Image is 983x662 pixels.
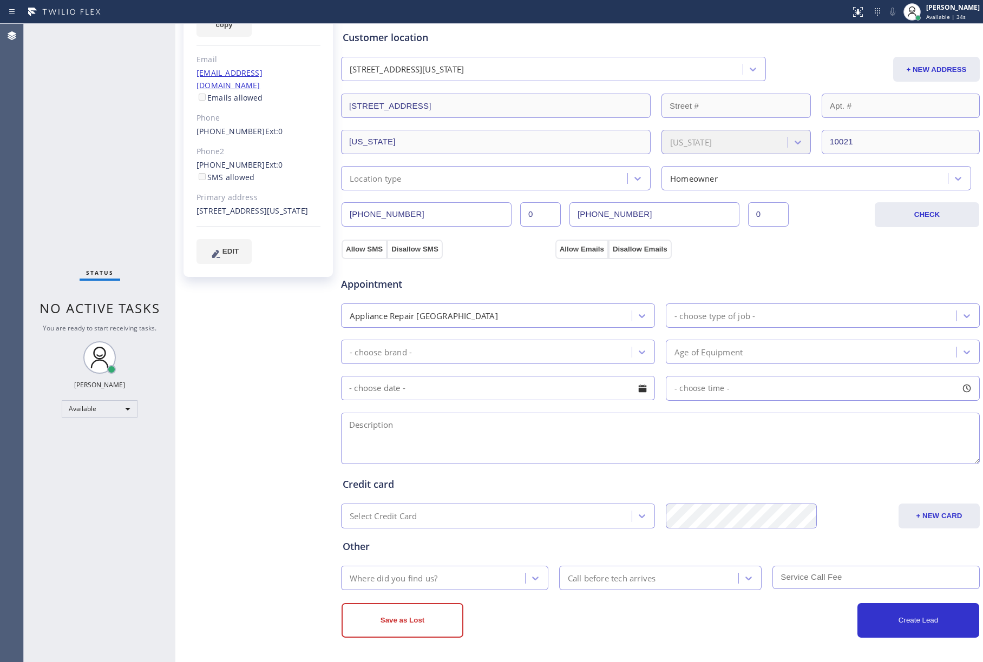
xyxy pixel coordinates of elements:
span: No active tasks [40,299,160,317]
label: SMS allowed [196,172,254,182]
div: - choose brand - [350,346,412,358]
div: [STREET_ADDRESS][US_STATE] [350,63,464,76]
button: CHECK [875,202,979,227]
span: Appointment [341,277,553,292]
div: Primary address [196,191,320,204]
input: Address [341,94,651,118]
button: Disallow Emails [608,240,672,259]
span: You are ready to start receiving tasks. [43,323,156,333]
div: [PERSON_NAME] [926,3,980,12]
div: Age of Equipment [674,346,743,358]
input: Apt. # [822,94,980,118]
button: Create Lead [857,603,979,638]
span: Ext: 0 [265,126,283,136]
div: Call before tech arrives [568,572,656,584]
div: Appliance Repair [GEOGRAPHIC_DATA] [350,309,498,322]
button: Save as Lost [342,603,463,638]
input: ZIP [822,130,980,154]
div: Email [196,54,320,66]
input: City [341,130,651,154]
button: + NEW ADDRESS [893,57,980,82]
div: Homeowner [670,172,718,184]
input: Street # [661,94,811,118]
div: Credit card [343,477,978,492]
span: - choose time - [674,383,730,393]
input: Phone Number 2 [569,202,739,227]
span: Status [86,269,114,276]
a: [PHONE_NUMBER] [196,160,265,170]
a: [EMAIL_ADDRESS][DOMAIN_NAME] [196,68,263,90]
div: Select Credit Card [350,510,417,522]
div: Phone [196,112,320,124]
button: Mute [885,4,900,19]
button: Disallow SMS [387,240,443,259]
button: + NEW CARD [899,504,980,528]
input: Emails allowed [199,94,206,101]
button: copy [196,12,252,37]
input: Service Call Fee [772,566,980,589]
div: Where did you find us? [350,572,437,584]
span: Ext: 0 [265,160,283,170]
div: Customer location [343,30,978,45]
div: [STREET_ADDRESS][US_STATE] [196,205,320,217]
div: Other [343,539,978,554]
a: [PHONE_NUMBER] [196,126,265,136]
div: [PERSON_NAME] [74,380,125,389]
input: SMS allowed [199,173,206,180]
button: Allow SMS [342,240,387,259]
div: Available [62,400,137,418]
button: EDIT [196,239,252,264]
div: Location type [350,172,402,184]
input: Ext. [520,202,561,227]
span: EDIT [222,247,239,255]
button: Allow Emails [555,240,608,259]
input: Phone Number [342,202,512,227]
div: Phone2 [196,145,320,158]
span: Available | 34s [926,13,966,21]
label: Emails allowed [196,92,263,103]
input: - choose date - [341,376,655,400]
div: - choose type of job - [674,309,755,322]
input: Ext. 2 [748,202,789,227]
